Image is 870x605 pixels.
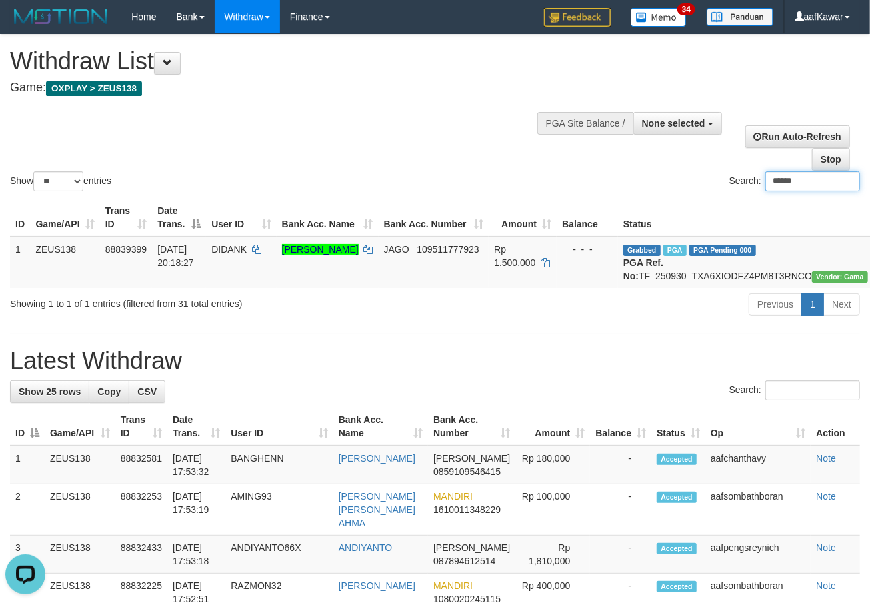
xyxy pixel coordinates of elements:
[657,454,697,465] span: Accepted
[823,293,860,316] a: Next
[45,446,115,484] td: ZEUS138
[537,112,633,135] div: PGA Site Balance /
[515,446,590,484] td: Rp 180,000
[811,408,860,446] th: Action
[729,171,860,191] label: Search:
[97,386,121,397] span: Copy
[379,199,489,237] th: Bank Acc. Number: activate to sort column ascending
[282,244,359,255] a: [PERSON_NAME]
[115,536,167,574] td: 88832433
[642,118,705,129] span: None selected
[46,81,142,96] span: OXPLAY > ZEUS138
[45,484,115,536] td: ZEUS138
[10,348,860,374] h1: Latest Withdraw
[19,386,81,397] span: Show 25 rows
[515,408,590,446] th: Amount: activate to sort column ascending
[10,292,353,310] div: Showing 1 to 1 of 1 entries (filtered from 31 total entries)
[10,81,567,95] h4: Game:
[663,245,687,256] span: Marked by aafchomsokheang
[206,199,276,237] th: User ID: activate to sort column ascending
[433,453,510,464] span: [PERSON_NAME]
[129,380,165,403] a: CSV
[30,199,99,237] th: Game/API: activate to sort column ascending
[137,386,157,397] span: CSV
[816,580,836,591] a: Note
[590,484,651,536] td: -
[729,380,860,400] label: Search:
[115,484,167,536] td: 88832253
[705,484,811,536] td: aafsombathboran
[30,237,99,288] td: ZEUS138
[677,3,695,15] span: 34
[33,171,83,191] select: Showentries
[339,580,415,591] a: [PERSON_NAME]
[590,446,651,484] td: -
[10,237,30,288] td: 1
[277,199,379,237] th: Bank Acc. Name: activate to sort column ascending
[384,244,409,255] span: JAGO
[515,536,590,574] td: Rp 1,810,000
[590,408,651,446] th: Balance: activate to sort column ascending
[749,293,802,316] a: Previous
[705,536,811,574] td: aafpengsreynich
[433,594,501,604] span: Copy 1080020245115 to clipboard
[10,536,45,574] td: 3
[10,380,89,403] a: Show 25 rows
[689,245,756,256] span: PGA Pending
[590,536,651,574] td: -
[816,542,836,553] a: Note
[211,244,247,255] span: DIDANK
[10,48,567,75] h1: Withdraw List
[10,171,111,191] label: Show entries
[10,484,45,536] td: 2
[765,171,860,191] input: Search:
[631,8,687,27] img: Button%20Memo.svg
[45,408,115,446] th: Game/API: activate to sort column ascending
[633,112,722,135] button: None selected
[433,466,501,477] span: Copy 0859109546415 to clipboard
[225,408,333,446] th: User ID: activate to sort column ascending
[494,244,535,268] span: Rp 1.500.000
[651,408,705,446] th: Status: activate to sort column ascending
[157,244,194,268] span: [DATE] 20:18:27
[489,199,557,237] th: Amount: activate to sort column ascending
[225,484,333,536] td: AMING93
[816,491,836,502] a: Note
[333,408,428,446] th: Bank Acc. Name: activate to sort column ascending
[45,536,115,574] td: ZEUS138
[10,408,45,446] th: ID: activate to sort column descending
[433,542,510,553] span: [PERSON_NAME]
[89,380,129,403] a: Copy
[5,5,45,45] button: Open LiveChat chat widget
[10,199,30,237] th: ID
[705,446,811,484] td: aafchanthavy
[745,125,850,148] a: Run Auto-Refresh
[562,243,613,256] div: - - -
[515,484,590,536] td: Rp 100,000
[623,257,663,281] b: PGA Ref. No:
[765,380,860,400] input: Search:
[705,408,811,446] th: Op: activate to sort column ascending
[433,580,473,591] span: MANDIRI
[167,446,225,484] td: [DATE] 17:53:32
[433,491,473,502] span: MANDIRI
[657,492,697,503] span: Accepted
[167,408,225,446] th: Date Trans.: activate to sort column ascending
[417,244,479,255] span: Copy 109511777923 to clipboard
[225,536,333,574] td: ANDIYANTO66X
[801,293,824,316] a: 1
[225,446,333,484] td: BANGHENN
[10,446,45,484] td: 1
[167,536,225,574] td: [DATE] 17:53:18
[657,543,697,554] span: Accepted
[115,446,167,484] td: 88832581
[152,199,206,237] th: Date Trans.: activate to sort column descending
[10,7,111,27] img: MOTION_logo.png
[100,199,152,237] th: Trans ID: activate to sort column ascending
[812,148,850,171] a: Stop
[339,542,392,553] a: ANDIYANTO
[812,271,868,283] span: Vendor URL: https://trx31.1velocity.biz
[623,245,661,256] span: Grabbed
[115,408,167,446] th: Trans ID: activate to sort column ascending
[816,453,836,464] a: Note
